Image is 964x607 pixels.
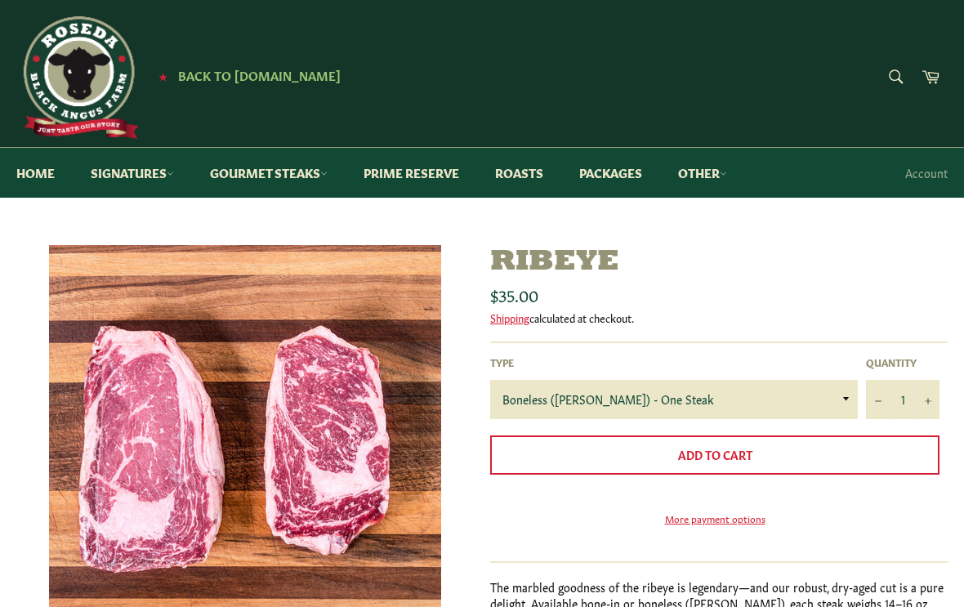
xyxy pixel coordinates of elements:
a: Other [662,148,743,198]
label: Type [490,355,858,369]
a: Roasts [479,148,560,198]
a: Gourmet Steaks [194,148,344,198]
span: Back to [DOMAIN_NAME] [178,66,341,83]
span: ★ [158,69,167,83]
span: $35.00 [490,283,538,306]
div: calculated at checkout. [490,310,948,325]
h1: Ribeye [490,245,948,280]
img: Roseda Beef [16,16,139,139]
button: Add to Cart [490,435,939,475]
a: Signatures [74,148,190,198]
a: More payment options [490,511,939,525]
a: Packages [563,148,658,198]
button: Increase item quantity by one [915,380,939,419]
a: Shipping [490,310,529,325]
button: Reduce item quantity by one [866,380,890,419]
a: Account [897,149,956,197]
a: ★ Back to [DOMAIN_NAME] [150,69,341,83]
label: Quantity [866,355,939,369]
span: Add to Cart [678,446,752,462]
a: Prime Reserve [347,148,475,198]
